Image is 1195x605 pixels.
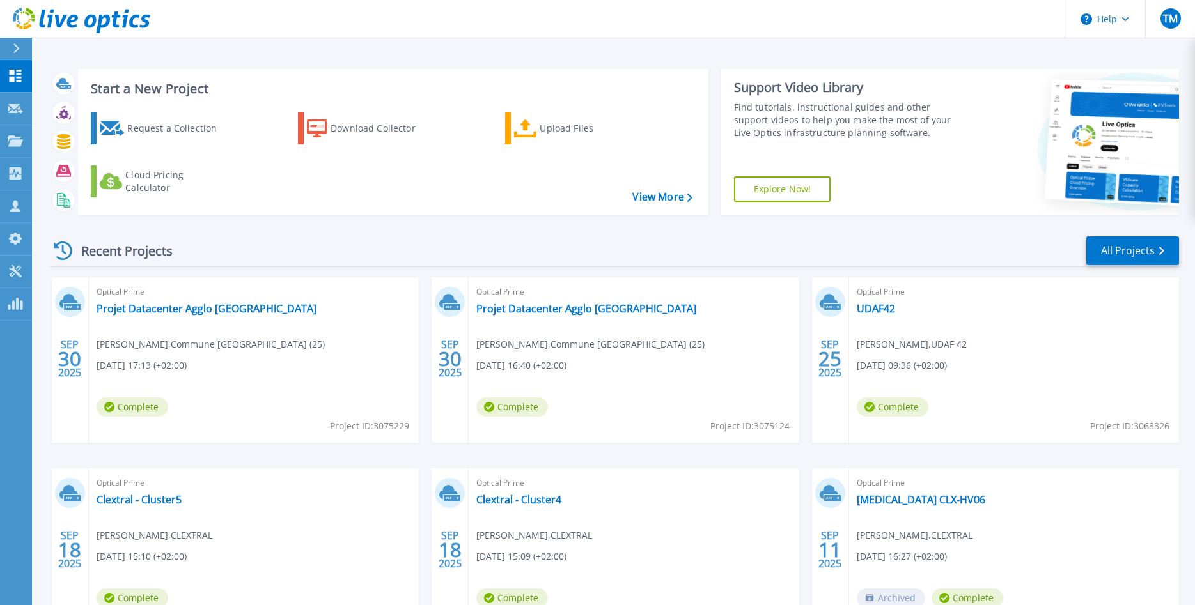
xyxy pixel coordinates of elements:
div: Recent Projects [49,235,190,266]
span: 30 [439,353,462,364]
span: [PERSON_NAME] , CLEXTRAL [476,528,592,542]
span: [DATE] 09:36 (+02:00) [857,358,947,372]
div: SEP 2025 [438,526,462,573]
span: 18 [58,544,81,555]
span: [PERSON_NAME] , Commune [GEOGRAPHIC_DATA] (25) [97,337,325,351]
span: Optical Prime [476,476,791,490]
span: Project ID: 3068326 [1090,419,1169,433]
a: Cloud Pricing Calculator [91,165,233,197]
span: [DATE] 16:40 (+02:00) [476,358,566,372]
span: Project ID: 3075229 [330,419,409,433]
div: SEP 2025 [438,335,462,382]
div: Upload Files [540,116,642,141]
div: Request a Collection [127,116,230,141]
span: [PERSON_NAME] , Commune [GEOGRAPHIC_DATA] (25) [476,337,705,351]
span: TM [1163,13,1178,24]
a: Projet Datacenter Agglo [GEOGRAPHIC_DATA] [97,302,316,315]
a: Explore Now! [734,176,831,202]
div: SEP 2025 [818,526,842,573]
span: [DATE] 16:27 (+02:00) [857,549,947,563]
span: Optical Prime [476,285,791,299]
span: [PERSON_NAME] , CLEXTRAL [857,528,972,542]
span: Complete [476,397,548,417]
span: [DATE] 15:10 (+02:00) [97,549,187,563]
div: Find tutorials, instructional guides and other support videos to help you make the most of your L... [734,101,967,139]
a: Projet Datacenter Agglo [GEOGRAPHIC_DATA] [476,302,696,315]
div: SEP 2025 [818,335,842,382]
div: Download Collector [331,116,433,141]
span: Optical Prime [857,476,1171,490]
span: [DATE] 15:09 (+02:00) [476,549,566,563]
div: SEP 2025 [58,526,82,573]
span: Optical Prime [857,285,1171,299]
a: View More [632,191,692,203]
span: 25 [818,353,841,364]
span: [PERSON_NAME] , UDAF 42 [857,337,967,351]
span: Complete [857,397,928,417]
a: Clextral - Cluster4 [476,493,561,506]
span: Optical Prime [97,476,411,490]
span: Complete [97,397,168,417]
span: [DATE] 17:13 (+02:00) [97,358,187,372]
div: SEP 2025 [58,335,82,382]
a: UDAF42 [857,302,895,315]
span: 30 [58,353,81,364]
span: [PERSON_NAME] , CLEXTRAL [97,528,212,542]
a: Upload Files [505,112,648,144]
div: Cloud Pricing Calculator [125,169,228,194]
span: 18 [439,544,462,555]
a: Request a Collection [91,112,233,144]
h3: Start a New Project [91,82,692,96]
div: Support Video Library [734,79,967,96]
a: Clextral - Cluster5 [97,493,182,506]
a: Download Collector [298,112,441,144]
a: [MEDICAL_DATA] CLX-HV06 [857,493,985,506]
span: Optical Prime [97,285,411,299]
span: 11 [818,544,841,555]
a: All Projects [1086,236,1179,265]
span: Project ID: 3075124 [710,419,790,433]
